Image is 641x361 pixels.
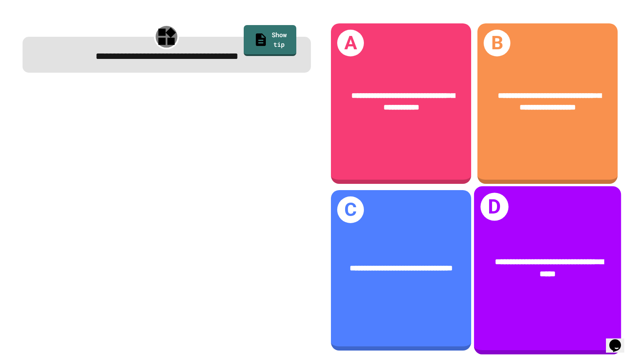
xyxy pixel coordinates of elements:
[337,196,364,223] h1: C
[606,328,633,353] iframe: chat widget
[244,25,296,56] a: Show tip
[337,30,364,56] h1: A
[481,193,509,221] h1: D
[484,30,510,56] h1: B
